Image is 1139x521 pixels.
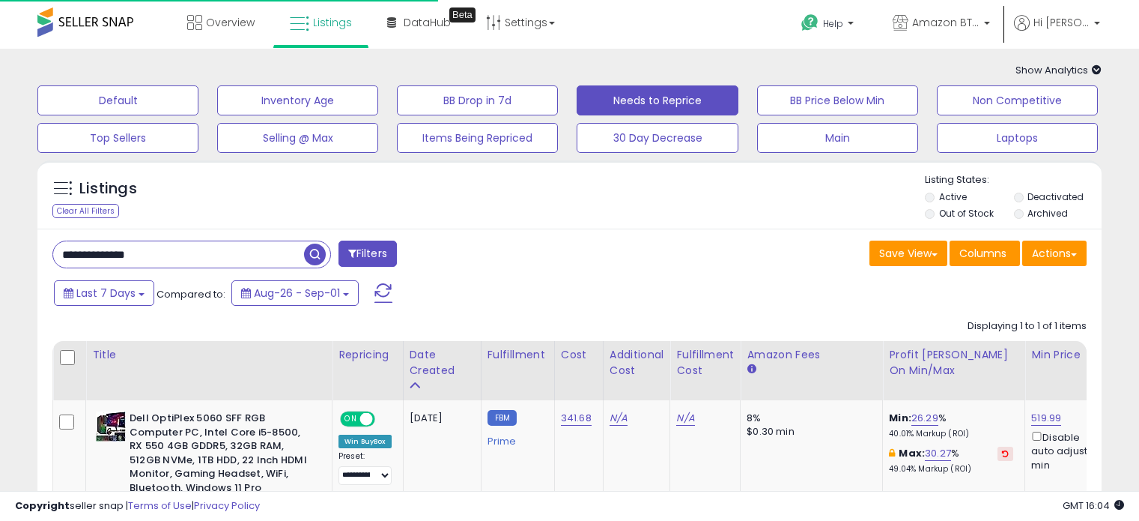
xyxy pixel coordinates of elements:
button: Default [37,85,198,115]
p: 49.04% Markup (ROI) [889,464,1013,475]
div: Amazon Fees [747,347,876,363]
button: Non Competitive [937,85,1098,115]
div: Cost [561,347,597,363]
a: 26.29 [911,411,938,426]
label: Deactivated [1027,190,1084,203]
span: Listings [313,15,352,30]
div: Clear All Filters [52,204,119,218]
small: FBM [488,410,517,426]
div: Fulfillment [488,347,548,363]
div: Displaying 1 to 1 of 1 items [968,319,1087,334]
b: Min: [889,411,911,425]
span: Hi [PERSON_NAME] [1033,15,1090,30]
span: DataHub [404,15,451,30]
a: Hi [PERSON_NAME] [1014,15,1100,49]
span: 2025-09-10 16:04 GMT [1063,499,1124,513]
button: Columns [950,241,1020,266]
div: Win BuyBox [338,435,392,448]
button: Filters [338,241,397,267]
button: Save View [869,241,947,266]
div: Date Created [410,347,475,379]
div: Fulfillment Cost [676,347,734,379]
a: N/A [610,411,628,426]
label: Active [939,190,967,203]
img: 51r877-8idL._SL40_.jpg [96,412,126,442]
i: Get Help [801,13,819,32]
i: Revert to store-level Max Markup [1002,450,1009,457]
button: Aug-26 - Sep-01 [231,280,359,306]
button: Needs to Reprice [577,85,738,115]
a: 341.68 [561,411,592,426]
div: Profit [PERSON_NAME] on Min/Max [889,347,1018,379]
a: Privacy Policy [194,499,260,513]
div: Preset: [338,451,392,485]
label: Archived [1027,207,1068,220]
a: 30.27 [925,446,951,461]
p: Listing States: [925,173,1102,187]
div: $0.30 min [747,425,871,439]
span: Show Analytics [1015,63,1102,77]
div: % [889,447,1013,475]
div: 8% [747,412,871,425]
span: Last 7 Days [76,286,136,301]
strong: Copyright [15,499,70,513]
b: Dell OptiPlex 5060 SFF RGB Computer PC, Intel Core i5-8500, RX 550 4GB GDDR5, 32GB RAM, 512GB NVM... [130,412,312,513]
span: ON [341,413,360,426]
div: Prime [488,430,543,448]
button: Items Being Repriced [397,123,558,153]
h5: Listings [79,178,137,199]
button: Selling @ Max [217,123,378,153]
div: Repricing [338,347,397,363]
button: Top Sellers [37,123,198,153]
th: The percentage added to the cost of goods (COGS) that forms the calculator for Min & Max prices. [883,341,1025,400]
b: Max: [899,446,925,460]
div: Title [92,347,326,363]
a: 519.99 [1031,411,1061,426]
button: 30 Day Decrease [577,123,738,153]
a: Help [789,2,869,49]
label: Out of Stock [939,207,994,220]
div: Additional Cost [610,347,664,379]
div: Min Price [1031,347,1108,363]
span: OFF [373,413,397,426]
i: This overrides the store level max markup for this listing [889,448,895,458]
div: Disable auto adjust min [1031,429,1103,472]
button: Main [757,123,918,153]
button: BB Drop in 7d [397,85,558,115]
span: Amazon BTG [912,15,979,30]
span: Aug-26 - Sep-01 [254,286,340,301]
button: BB Price Below Min [757,85,918,115]
button: Last 7 Days [54,280,154,306]
button: Actions [1022,241,1087,266]
small: Amazon Fees. [747,363,756,376]
a: N/A [676,411,694,426]
div: seller snap | | [15,499,260,514]
span: Columns [959,246,1006,261]
div: % [889,412,1013,439]
button: Laptops [937,123,1098,153]
span: Compared to: [157,287,225,301]
div: [DATE] [410,412,470,425]
span: Help [823,17,843,30]
button: Inventory Age [217,85,378,115]
a: Terms of Use [128,499,192,513]
p: 40.01% Markup (ROI) [889,429,1013,439]
div: Tooltip anchor [449,7,476,22]
span: Overview [206,15,255,30]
